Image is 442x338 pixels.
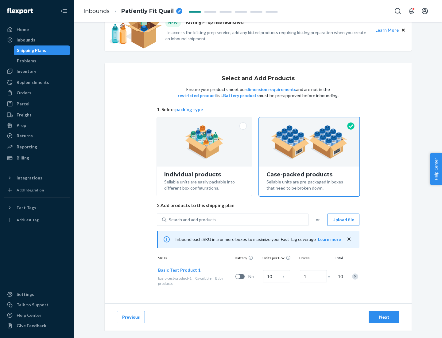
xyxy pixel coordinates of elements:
[4,99,70,109] a: Parcel
[4,215,70,225] a: Add Fast Tag
[4,310,70,320] a: Help Center
[79,2,187,20] ol: breadcrumbs
[175,106,203,113] button: packing type
[222,76,295,82] h1: Select and Add Products
[300,270,327,282] input: Number of boxes
[4,321,70,331] button: Give Feedback
[374,314,394,320] div: Next
[4,25,70,34] a: Home
[17,47,46,53] div: Shipping Plans
[17,68,36,74] div: Inventory
[17,302,48,308] div: Talk to Support
[158,267,200,273] button: Basic Test Product 1
[369,311,399,323] button: Next
[271,125,347,159] img: case-pack.59cecea509d18c883b923b81aeac6d0b.png
[400,27,407,33] button: Close
[316,217,320,223] span: or
[318,236,341,242] button: Learn more
[17,58,36,64] div: Problems
[158,276,233,286] div: Baby products
[14,45,70,55] a: Shipping Plans
[157,231,359,248] div: Inbound each SKU in 5 or more boxes to maximize your Fast Tag coverage
[169,217,216,223] div: Search and add products
[121,7,174,15] span: Patiently Fit Quail
[4,153,70,163] a: Billing
[17,90,31,96] div: Orders
[266,178,352,191] div: Sellable units are pre-packaged in boxes that need to be broken down.
[261,255,298,262] div: Units per Box
[83,8,110,14] a: Inbounds
[246,86,296,92] button: dimension requirements
[17,175,42,181] div: Integrations
[178,92,216,99] button: restricted product
[223,92,259,99] button: Battery products
[419,5,431,17] button: Open account menu
[164,178,244,191] div: Sellable units are easily packable into different box configurations.
[17,144,37,150] div: Reporting
[165,18,181,27] div: NEW
[158,267,200,273] span: Basic Test Product 1
[263,270,290,282] input: Case Quantity
[4,88,70,98] a: Orders
[327,214,359,226] button: Upload file
[17,122,26,128] div: Prep
[157,202,359,209] span: 2. Add products to this shipping plan
[4,35,70,45] a: Inbounds
[17,155,29,161] div: Billing
[185,125,223,159] img: individual-pack.facf35554cb0f1810c75b2bd6df2d64e.png
[17,291,34,297] div: Settings
[337,273,343,280] span: 10
[4,77,70,87] a: Replenishments
[157,106,359,113] span: 1. Select
[17,187,44,193] div: Add Integration
[157,255,234,262] div: SKUs
[17,26,29,33] div: Home
[164,171,244,178] div: Individual products
[17,312,41,318] div: Help Center
[329,255,344,262] div: Total
[165,29,370,42] p: To access the kitting prep service, add any kitted products requiring kitting preparation when yo...
[4,203,70,213] button: Fast Tags
[158,276,192,281] span: basic-test-product-1
[4,173,70,183] button: Integrations
[352,273,358,280] div: Remove Item
[17,323,46,329] div: Give Feedback
[17,217,39,222] div: Add Fast Tag
[4,185,70,195] a: Add Integration
[4,66,70,76] a: Inventory
[117,311,145,323] button: Previous
[4,142,70,152] a: Reporting
[4,110,70,120] a: Freight
[186,18,244,27] p: Kitting Prep has launched
[4,289,70,299] a: Settings
[298,255,329,262] div: Boxes
[392,5,404,17] button: Open Search Box
[17,101,29,107] div: Parcel
[177,86,339,99] p: Ensure your products meet our and are not in the list. must be pre-approved before inbounding.
[17,205,36,211] div: Fast Tags
[14,56,70,66] a: Problems
[17,37,35,43] div: Inbounds
[4,131,70,141] a: Returns
[375,27,399,33] button: Learn More
[17,133,33,139] div: Returns
[234,255,261,262] div: Battery
[328,273,334,280] span: =
[266,171,352,178] div: Case-packed products
[17,112,32,118] div: Freight
[195,276,211,281] span: 0 available
[248,273,261,280] span: No
[405,5,417,17] button: Open notifications
[17,79,49,85] div: Replenishments
[430,153,442,185] button: Help Center
[7,8,33,14] img: Flexport logo
[58,5,70,17] button: Close Navigation
[346,236,352,242] button: close
[4,120,70,130] a: Prep
[4,300,70,310] a: Talk to Support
